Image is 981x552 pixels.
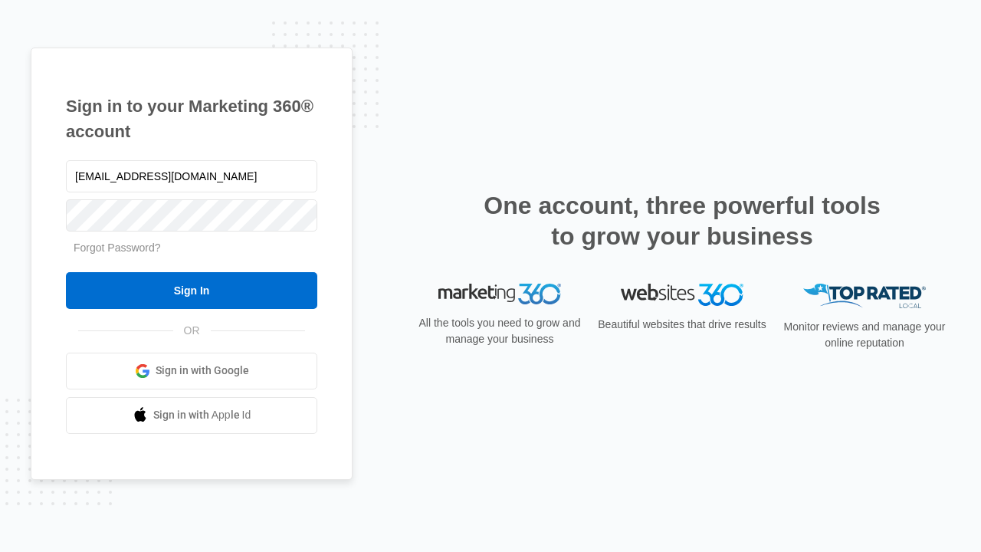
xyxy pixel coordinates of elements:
[479,190,885,251] h2: One account, three powerful tools to grow your business
[779,319,950,351] p: Monitor reviews and manage your online reputation
[173,323,211,339] span: OR
[414,315,586,347] p: All the tools you need to grow and manage your business
[74,242,161,254] a: Forgot Password?
[66,272,317,309] input: Sign In
[596,317,768,333] p: Beautiful websites that drive results
[66,353,317,389] a: Sign in with Google
[66,94,317,144] h1: Sign in to your Marketing 360® account
[66,160,317,192] input: Email
[156,363,249,379] span: Sign in with Google
[438,284,561,305] img: Marketing 360
[621,284,743,306] img: Websites 360
[803,284,926,309] img: Top Rated Local
[153,407,251,423] span: Sign in with Apple Id
[66,397,317,434] a: Sign in with Apple Id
